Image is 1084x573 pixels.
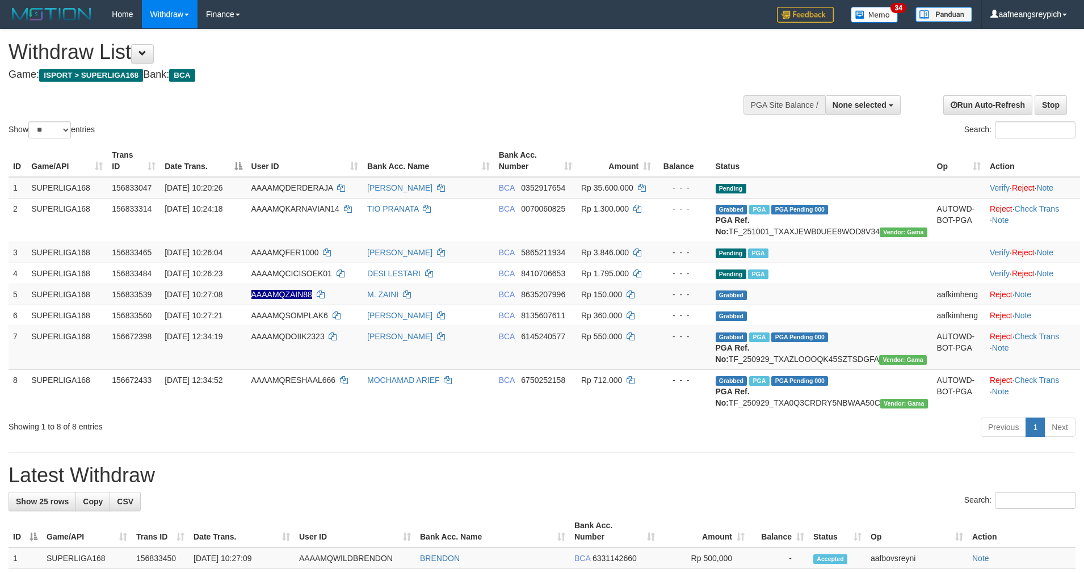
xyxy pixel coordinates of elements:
div: - - - [660,247,706,258]
div: - - - [660,203,706,214]
th: Bank Acc. Name: activate to sort column ascending [363,145,494,177]
td: TF_251001_TXAXJEWB0UEE8WOD8V34 [711,198,932,242]
img: Feedback.jpg [777,7,834,23]
span: Accepted [813,554,847,564]
a: Note [992,216,1009,225]
span: [DATE] 12:34:52 [165,376,222,385]
span: Pending [716,184,746,193]
span: Nama rekening ada tanda titik/strip, harap diedit [251,290,312,299]
h4: Game: Bank: [9,69,711,81]
th: Status: activate to sort column ascending [809,515,866,547]
span: AAAAMQDERDERAJA [251,183,333,192]
span: [DATE] 10:26:23 [165,269,222,278]
span: BCA [499,290,515,299]
th: Op: activate to sort column ascending [932,145,985,177]
span: BCA [499,311,515,320]
a: [PERSON_NAME] [367,311,432,320]
span: PGA Pending [771,332,828,342]
a: Note [992,387,1009,396]
th: ID [9,145,27,177]
td: AUTOWD-BOT-PGA [932,369,985,413]
td: · · [985,263,1080,284]
td: SUPERLIGA168 [27,305,107,326]
span: BCA [499,376,515,385]
span: Copy 0352917654 to clipboard [521,183,565,192]
td: TF_250929_TXA0Q3CRDRY5NBWAA50C [711,369,932,413]
a: DESI LESTARI [367,269,421,278]
a: [PERSON_NAME] [367,332,432,341]
span: Marked by aafsoycanthlai [748,269,768,279]
span: AAAAMQRESHAAL666 [251,376,336,385]
td: 4 [9,263,27,284]
span: [DATE] 10:27:08 [165,290,222,299]
td: · · [985,242,1080,263]
span: Copy [83,497,103,506]
div: Showing 1 to 8 of 8 entries [9,416,443,432]
a: [PERSON_NAME] [367,248,432,257]
td: SUPERLIGA168 [27,326,107,369]
div: - - - [660,331,706,342]
td: SUPERLIGA168 [27,263,107,284]
span: AAAAMQKARNAVIAN14 [251,204,339,213]
td: 156833450 [132,547,189,569]
label: Search: [964,121,1075,138]
th: ID: activate to sort column descending [9,515,42,547]
span: Pending [716,269,746,279]
span: Rp 712.000 [581,376,622,385]
td: 8 [9,369,27,413]
td: 1 [9,177,27,199]
span: Copy 5865211934 to clipboard [521,248,565,257]
span: 156672433 [112,376,152,385]
span: Copy 6145240577 to clipboard [521,332,565,341]
span: 156833314 [112,204,152,213]
td: SUPERLIGA168 [27,284,107,305]
span: BCA [499,204,515,213]
span: 156833047 [112,183,152,192]
td: · [985,284,1080,305]
a: Run Auto-Refresh [943,95,1032,115]
a: BRENDON [420,554,460,563]
span: Vendor URL: https://trx31.1velocity.biz [879,355,927,365]
a: Note [1036,248,1053,257]
td: AUTOWD-BOT-PGA [932,326,985,369]
span: 156833560 [112,311,152,320]
th: Op: activate to sort column ascending [866,515,968,547]
span: 156833539 [112,290,152,299]
div: - - - [660,182,706,193]
span: Grabbed [716,311,747,321]
a: Note [1036,269,1053,278]
span: Rp 35.600.000 [581,183,633,192]
a: Next [1044,418,1075,437]
a: Check Trans [1015,204,1060,213]
span: Grabbed [716,290,747,300]
td: · [985,305,1080,326]
td: SUPERLIGA168 [27,198,107,242]
span: Rp 1.795.000 [581,269,629,278]
th: Game/API: activate to sort column ascending [27,145,107,177]
a: M. ZAINI [367,290,398,299]
span: BCA [499,183,515,192]
a: Verify [990,183,1010,192]
select: Showentries [28,121,71,138]
a: TIO PRANATA [367,204,419,213]
a: [PERSON_NAME] [367,183,432,192]
th: Bank Acc. Number: activate to sort column ascending [494,145,577,177]
span: BCA [499,248,515,257]
td: 6 [9,305,27,326]
a: Reject [990,311,1012,320]
a: 1 [1026,418,1045,437]
span: Grabbed [716,205,747,214]
td: · · [985,177,1080,199]
a: Note [1036,183,1053,192]
a: Stop [1035,95,1067,115]
span: [DATE] 10:26:04 [165,248,222,257]
a: Note [992,343,1009,352]
label: Search: [964,492,1075,509]
b: PGA Ref. No: [716,387,750,407]
div: - - - [660,374,706,386]
span: 156833465 [112,248,152,257]
th: Balance [656,145,711,177]
td: 7 [9,326,27,369]
h1: Latest Withdraw [9,464,1075,487]
span: Show 25 rows [16,497,69,506]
